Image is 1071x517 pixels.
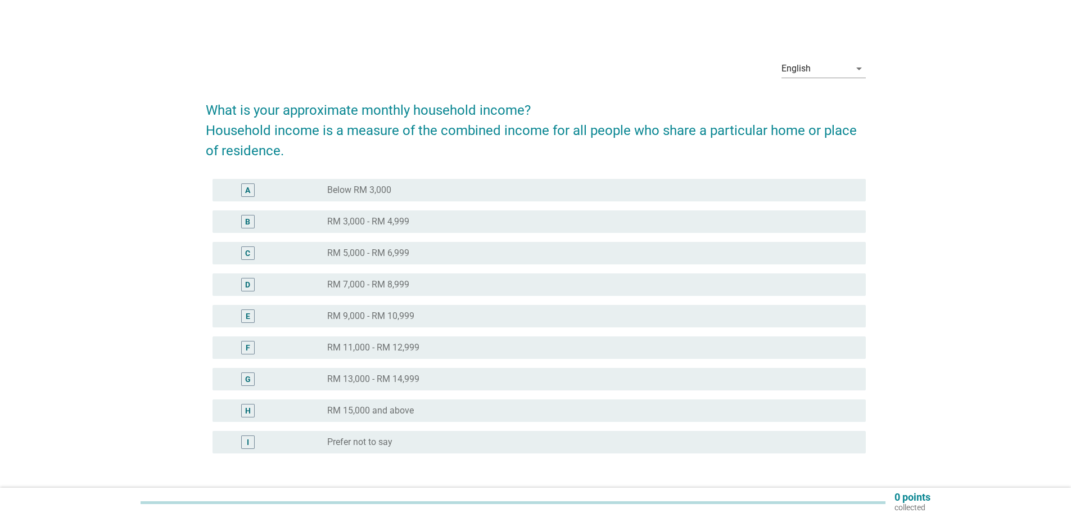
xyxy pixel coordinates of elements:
h2: What is your approximate monthly household income? Household income is a measure of the combined ... [206,89,866,161]
label: RM 15,000 and above [327,405,414,416]
div: I [247,437,249,448]
div: English [781,64,811,74]
label: RM 3,000 - RM 4,999 [327,216,409,227]
div: B [245,216,250,228]
div: E [246,311,250,322]
label: RM 13,000 - RM 14,999 [327,374,419,385]
label: RM 9,000 - RM 10,999 [327,311,414,322]
label: RM 7,000 - RM 8,999 [327,279,409,290]
p: 0 points [894,492,930,502]
p: collected [894,502,930,512]
label: RM 11,000 - RM 12,999 [327,342,419,353]
div: G [245,374,251,385]
div: C [245,248,250,259]
i: arrow_drop_down [852,62,866,75]
div: D [245,279,250,291]
label: Below RM 3,000 [327,185,391,196]
label: RM 5,000 - RM 6,999 [327,248,409,259]
div: A [245,185,250,196]
div: H [245,405,251,417]
label: Prefer not to say [327,437,392,448]
div: F [246,342,250,354]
